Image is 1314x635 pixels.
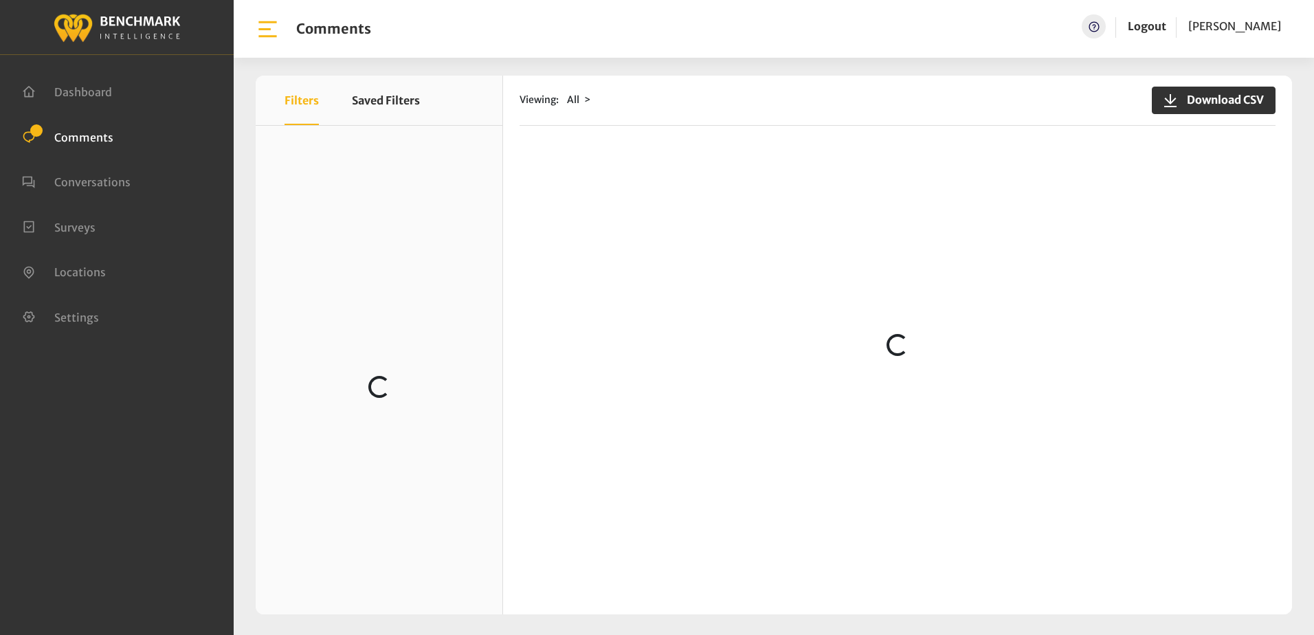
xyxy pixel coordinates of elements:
span: All [567,93,579,106]
a: Logout [1128,19,1166,33]
span: Dashboard [54,85,112,99]
img: benchmark [53,10,181,44]
a: Locations [22,264,106,278]
h1: Comments [296,21,371,37]
span: Viewing: [520,93,559,107]
button: Download CSV [1152,87,1276,114]
a: [PERSON_NAME] [1188,14,1281,38]
span: Settings [54,310,99,324]
button: Saved Filters [352,76,420,125]
a: Conversations [22,174,131,188]
button: Filters [285,76,319,125]
a: Comments [22,129,113,143]
span: Download CSV [1179,91,1264,108]
a: Dashboard [22,84,112,98]
a: Surveys [22,219,96,233]
span: Conversations [54,175,131,189]
a: Settings [22,309,99,323]
img: bar [256,17,280,41]
span: [PERSON_NAME] [1188,19,1281,33]
span: Comments [54,130,113,144]
span: Surveys [54,220,96,234]
span: Locations [54,265,106,279]
a: Logout [1128,14,1166,38]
